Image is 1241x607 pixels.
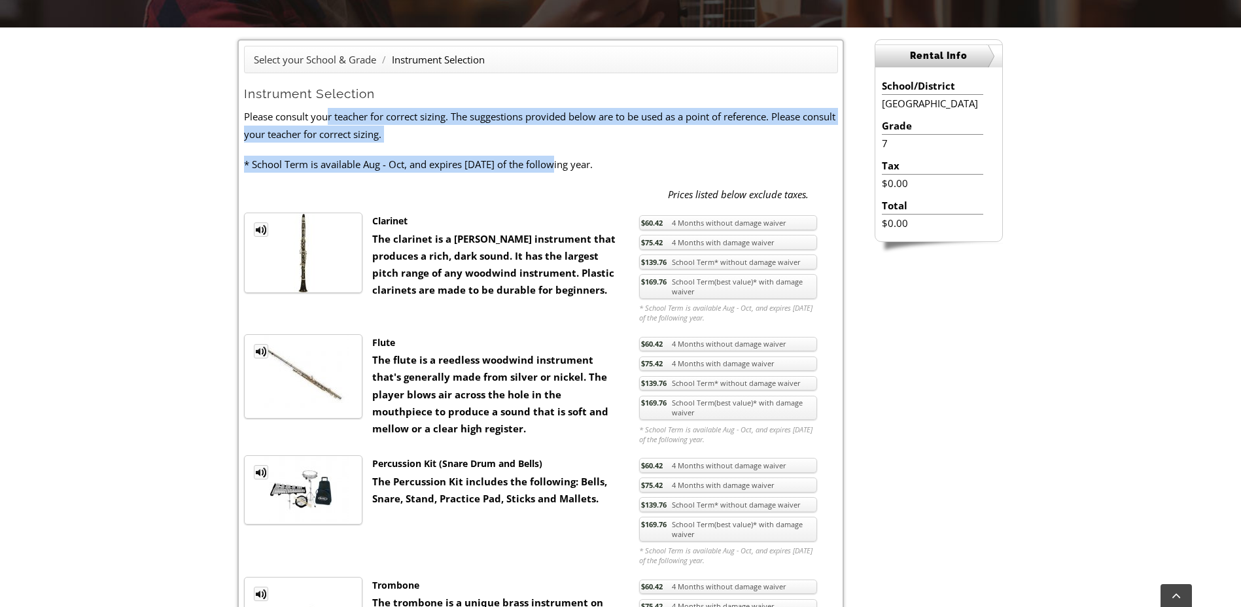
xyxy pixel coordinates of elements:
li: Total [882,197,983,215]
a: Select your School & Grade [254,53,376,66]
img: th_1fc34dab4bdaff02a3697e89cb8f30dd_1334771667FluteTM.jpg [258,335,349,418]
a: $169.76School Term(best value)* with damage waiver [639,396,817,421]
a: $75.424 Months with damage waiver [639,356,817,372]
strong: The clarinet is a [PERSON_NAME] instrument that produces a rich, dark sound. It has the largest p... [372,232,616,297]
a: $75.424 Months with damage waiver [639,477,817,493]
a: $169.76School Term(best value)* with damage waiver [639,274,817,299]
li: $0.00 [882,215,983,232]
span: $60.42 [641,460,663,470]
span: $75.42 [641,480,663,490]
div: Trombone [372,577,620,594]
a: MP3 Clip [254,222,268,237]
p: Please consult your teacher for correct sizing. The suggestions provided below are to be used as ... [244,108,838,143]
h2: Rental Info [875,44,1002,67]
li: Grade [882,117,983,135]
div: Percussion Kit (Snare Drum and Bells) [372,455,620,472]
li: $0.00 [882,175,983,192]
p: * School Term is available Aug - Oct, and expires [DATE] of the following year. [244,156,838,173]
em: * School Term is available Aug - Oct, and expires [DATE] of the following year. [639,546,817,565]
a: MP3 Clip [254,344,268,358]
span: $169.76 [641,398,667,408]
span: $60.42 [641,581,663,591]
span: $60.42 [641,218,663,228]
span: $75.42 [641,237,663,247]
a: $169.76School Term(best value)* with damage waiver [639,517,817,542]
span: / [379,53,389,66]
a: $139.76School Term* without damage waiver [639,497,817,512]
span: $139.76 [641,257,667,267]
li: Tax [882,157,983,175]
a: MP3 Clip [254,587,268,601]
span: $60.42 [641,339,663,349]
a: $139.76School Term* without damage waiver [639,376,817,391]
img: th_1fc34dab4bdaff02a3697e89cb8f30dd_1328556165CLAR.jpg [262,213,344,292]
a: $60.424 Months without damage waiver [639,337,817,352]
img: th_1fc34dab4bdaff02a3697e89cb8f30dd_1323360834drumandbell.jpg [258,456,349,524]
a: $139.76School Term* without damage waiver [639,254,817,269]
strong: The Percussion Kit includes the following: Bells, Snare, Stand, Practice Pad, Sticks and Mallets. [372,475,607,505]
em: * School Term is available Aug - Oct, and expires [DATE] of the following year. [639,303,817,322]
strong: The flute is a reedless woodwind instrument that's generally made from silver or nickel. The play... [372,353,608,435]
h2: Instrument Selection [244,86,838,102]
div: Clarinet [372,213,620,230]
em: * School Term is available Aug - Oct, and expires [DATE] of the following year. [639,425,817,444]
a: $75.424 Months with damage waiver [639,235,817,250]
div: Flute [372,334,620,351]
li: School/District [882,77,983,95]
a: $60.424 Months without damage waiver [639,215,817,230]
li: Instrument Selection [392,51,485,68]
span: $169.76 [641,277,667,286]
span: $139.76 [641,378,667,388]
li: [GEOGRAPHIC_DATA] [882,95,983,112]
img: sidebar-footer.png [875,242,1003,254]
em: Prices listed below exclude taxes. [668,188,809,201]
li: 7 [882,135,983,152]
a: $60.424 Months without damage waiver [639,580,817,595]
span: $169.76 [641,519,667,529]
a: $60.424 Months without damage waiver [639,458,817,473]
a: MP3 Clip [254,465,268,479]
span: $139.76 [641,500,667,510]
span: $75.42 [641,358,663,368]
